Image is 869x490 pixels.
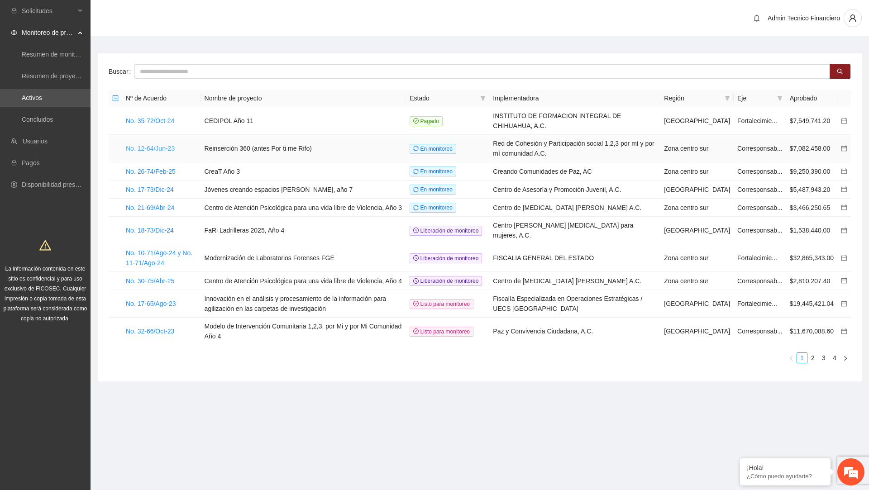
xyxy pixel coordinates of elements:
li: Next Page [840,352,851,363]
span: Región [664,93,721,103]
label: Buscar [109,64,134,79]
td: $3,466,250.65 [786,199,837,217]
span: check-circle [413,118,419,124]
span: En monitoreo [410,167,456,176]
td: CreaT Año 3 [201,162,406,181]
button: left [786,352,797,363]
td: $7,549,741.20 [786,107,837,135]
span: sync [413,146,419,151]
span: Monitoreo de proyectos [22,24,75,42]
th: Nº de Acuerdo [122,90,201,107]
td: $11,670,088.60 [786,318,837,345]
td: Centro [PERSON_NAME] [MEDICAL_DATA] para mujeres, A.C. [489,217,660,244]
td: Innovación en el análisis y procesamiento de la información para agilización en las carpetas de i... [201,290,406,318]
td: Centro de Atención Psicológica para una vida libre de Violencia, Año 3 [201,199,406,217]
td: Zona centro sur [660,272,734,290]
a: Resumen de monitoreo [22,51,88,58]
td: Centro de [MEDICAL_DATA] [PERSON_NAME] A.C. [489,199,660,217]
a: No. 12-64/Jun-23 [126,145,175,152]
td: CEDIPOL Año 11 [201,107,406,135]
span: Admin Tecnico Financiero [768,14,840,22]
th: Nombre de proyecto [201,90,406,107]
span: check-circle [413,301,419,306]
span: Fortalecimie... [737,117,777,124]
td: Centro de [MEDICAL_DATA] [PERSON_NAME] A.C. [489,272,660,290]
span: calendar [841,168,847,174]
span: Liberación de monitoreo [410,226,482,236]
a: Pagos [22,159,40,167]
span: Corresponsab... [737,328,783,335]
a: No. 30-75/Abr-25 [126,277,174,285]
span: En monitoreo [410,185,456,195]
td: Jóvenes creando espacios [PERSON_NAME], año 7 [201,181,406,199]
td: FaRi Ladrilleras 2025, Año 4 [201,217,406,244]
span: Pagado [410,116,443,126]
span: Listo para monitoreo [410,327,473,337]
span: Solicitudes [22,2,75,20]
span: Fortalecimie... [737,254,777,262]
td: $5,487,943.20 [786,181,837,199]
span: calendar [841,186,847,192]
td: $2,810,207.40 [786,272,837,290]
td: Centro de Asesoría y Promoción Juvenil, A.C. [489,181,660,199]
span: calendar [841,118,847,124]
span: filter [775,91,784,105]
a: No. 26-74/Feb-25 [126,168,176,175]
span: Corresponsab... [737,204,783,211]
td: [GEOGRAPHIC_DATA] [660,107,734,135]
div: ¡Hola! [747,464,824,471]
span: clock-circle [413,255,419,261]
a: calendar [841,300,847,307]
li: 1 [797,352,807,363]
td: Zona centro sur [660,199,734,217]
li: 3 [818,352,829,363]
td: Zona centro sur [660,162,734,181]
span: calendar [841,300,847,307]
a: No. 32-66/Oct-23 [126,328,174,335]
td: [GEOGRAPHIC_DATA] [660,181,734,199]
td: FISCALIA GENERAL DEL ESTADO [489,244,660,272]
a: Disponibilidad presupuestal [22,181,99,188]
td: $19,445,421.04 [786,290,837,318]
a: No. 21-69/Abr-24 [126,204,174,211]
span: Corresponsab... [737,145,783,152]
td: Zona centro sur [660,244,734,272]
a: Usuarios [23,138,48,145]
td: [GEOGRAPHIC_DATA] [660,217,734,244]
span: sync [413,187,419,192]
td: Zona centro sur [660,135,734,162]
li: 2 [807,352,818,363]
a: No. 10-71/Ago-24 y No. 11-71/Ago-24 [126,249,192,266]
span: En monitoreo [410,203,456,213]
span: Fortalecimie... [737,300,777,307]
td: $9,250,390.00 [786,162,837,181]
span: Liberación de monitoreo [410,276,482,286]
a: calendar [841,204,847,211]
span: Estado [410,93,477,103]
span: filter [723,91,732,105]
td: $7,082,458.00 [786,135,837,162]
a: No. 18-73/Dic-24 [126,227,174,234]
span: clock-circle [413,228,419,233]
span: La información contenida en este sitio es confidencial y para uso exclusivo de FICOSEC. Cualquier... [4,266,87,322]
button: user [844,9,862,27]
td: Centro de Atención Psicológica para una vida libre de Violencia, Año 4 [201,272,406,290]
span: minus-square [112,95,119,101]
span: bell [750,14,764,22]
span: filter [777,95,783,101]
a: calendar [841,168,847,175]
a: No. 17-65/Ago-23 [126,300,176,307]
a: calendar [841,328,847,335]
td: $32,865,343.00 [786,244,837,272]
td: Red de Cohesión y Participación social 1,2,3 por mí y por mí comunidad A.C. [489,135,660,162]
a: 4 [830,353,840,363]
td: Fiscalía Especializada en Operaciones Estratégicas / UECS [GEOGRAPHIC_DATA] [489,290,660,318]
span: filter [478,91,487,105]
td: INSTITUTO DE FORMACION INTEGRAL DE CHIHUAHUA, A.C. [489,107,660,135]
span: calendar [841,145,847,152]
span: Corresponsab... [737,277,783,285]
span: right [843,356,848,361]
span: Corresponsab... [737,168,783,175]
span: inbox [11,8,17,14]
